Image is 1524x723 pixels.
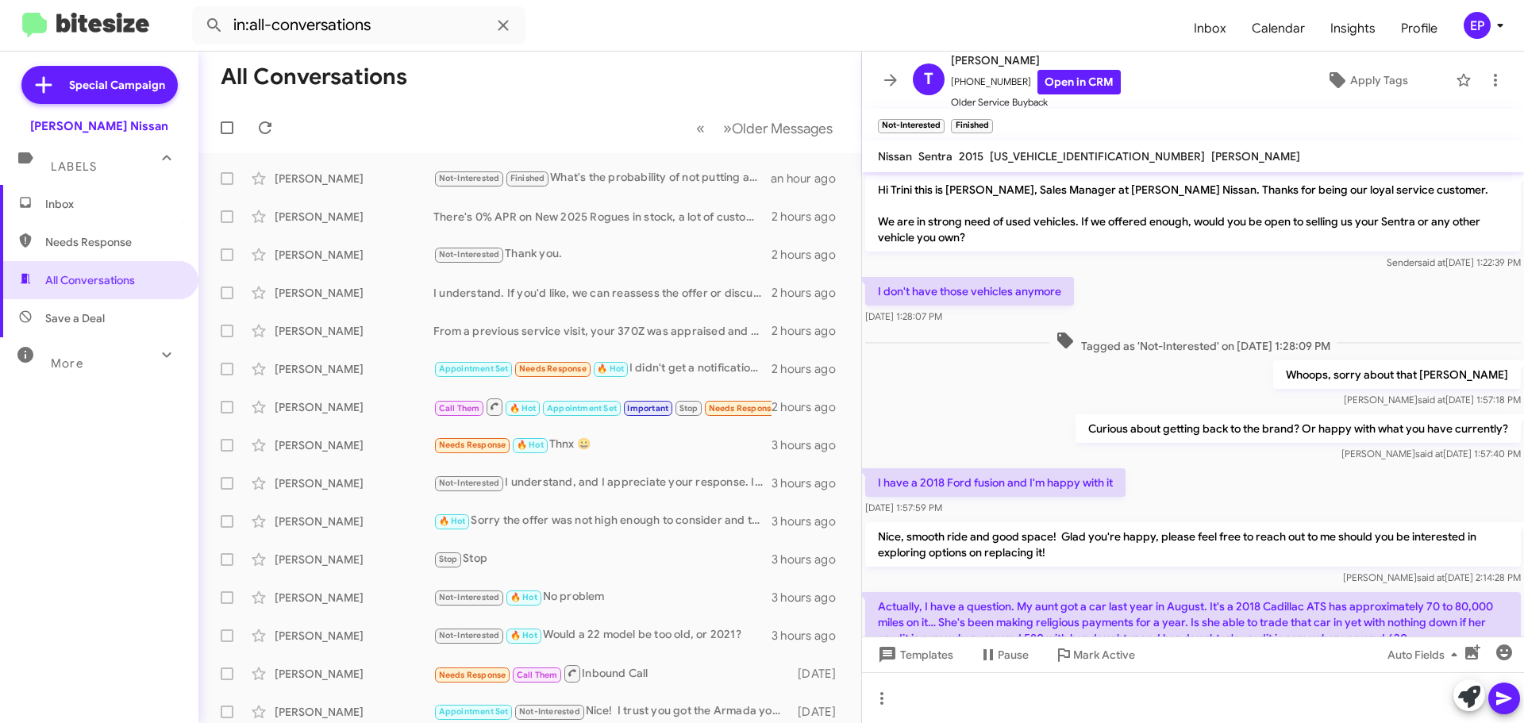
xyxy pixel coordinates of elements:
[1418,394,1445,406] span: said at
[275,247,433,263] div: [PERSON_NAME]
[433,588,772,606] div: No problem
[45,310,105,326] span: Save a Deal
[1464,12,1491,39] div: EP
[45,234,180,250] span: Needs Response
[510,403,537,413] span: 🔥 Hot
[1343,571,1521,583] span: [PERSON_NAME] [DATE] 2:14:28 PM
[1450,12,1507,39] button: EP
[221,64,407,90] h1: All Conversations
[1037,70,1121,94] a: Open in CRM
[1285,66,1448,94] button: Apply Tags
[433,550,772,568] div: Stop
[275,628,433,644] div: [PERSON_NAME]
[1388,6,1450,52] span: Profile
[433,323,772,339] div: From a previous service visit, your 370Z was appraised and an offer for $14,760 to purchase it wa...
[865,592,1521,652] p: Actually, I have a question. My aunt got a car last year in August. It's a 2018 Cadillac ATS has ...
[439,403,480,413] span: Call Them
[439,249,500,260] span: Not-Interested
[772,209,849,225] div: 2 hours ago
[865,522,1521,567] p: Nice, smooth ride and good space! Glad you're happy, please feel free to reach out to me should y...
[1375,640,1476,669] button: Auto Fields
[192,6,525,44] input: Search
[275,323,433,339] div: [PERSON_NAME]
[433,663,790,683] div: Inbound Call
[51,356,83,371] span: More
[772,552,849,567] div: 3 hours ago
[772,437,849,453] div: 3 hours ago
[510,173,545,183] span: Finished
[772,513,849,529] div: 3 hours ago
[1341,448,1521,460] span: [PERSON_NAME] [DATE] 1:57:40 PM
[772,590,849,606] div: 3 hours ago
[1417,571,1445,583] span: said at
[433,209,772,225] div: There's 0% APR on New 2025 Rogues in stock, a lot of customers that own a 22 model year have been...
[1318,6,1388,52] a: Insights
[1415,448,1443,460] span: said at
[439,478,500,488] span: Not-Interested
[951,119,992,133] small: Finished
[517,440,544,450] span: 🔥 Hot
[275,475,433,491] div: [PERSON_NAME]
[772,475,849,491] div: 3 hours ago
[439,554,458,564] span: Stop
[696,118,705,138] span: «
[951,51,1121,70] span: [PERSON_NAME]
[878,149,912,163] span: Nissan
[439,363,509,374] span: Appointment Set
[772,399,849,415] div: 2 hours ago
[275,285,433,301] div: [PERSON_NAME]
[21,66,178,104] a: Special Campaign
[275,666,433,682] div: [PERSON_NAME]
[275,399,433,415] div: [PERSON_NAME]
[275,209,433,225] div: [PERSON_NAME]
[918,149,952,163] span: Sentra
[732,120,833,137] span: Older Messages
[45,196,180,212] span: Inbox
[510,592,537,602] span: 🔥 Hot
[1239,6,1318,52] a: Calendar
[772,323,849,339] div: 2 hours ago
[1387,256,1521,268] span: Sender [DATE] 1:22:39 PM
[275,171,433,187] div: [PERSON_NAME]
[519,706,580,717] span: Not-Interested
[790,666,849,682] div: [DATE]
[519,363,587,374] span: Needs Response
[45,272,135,288] span: All Conversations
[687,112,714,144] button: Previous
[275,361,433,377] div: [PERSON_NAME]
[433,512,772,530] div: Sorry the offer was not high enough to consider and thank you for your reply
[439,516,466,526] span: 🔥 Hot
[790,704,849,720] div: [DATE]
[951,70,1121,94] span: [PHONE_NUMBER]
[510,630,537,640] span: 🔥 Hot
[771,171,849,187] div: an hour ago
[878,119,945,133] small: Not-Interested
[433,474,772,492] div: I understand, and I appreciate your response. If you change your mind or have any questions in th...
[627,403,668,413] span: Important
[687,112,842,144] nav: Page navigation example
[1181,6,1239,52] a: Inbox
[1273,360,1521,389] p: Whoops, sorry about that [PERSON_NAME]
[1418,256,1445,268] span: said at
[772,247,849,263] div: 2 hours ago
[959,149,983,163] span: 2015
[433,245,772,263] div: Thank you.
[862,640,966,669] button: Templates
[1041,640,1148,669] button: Mark Active
[924,67,933,92] span: T
[998,640,1029,669] span: Pause
[714,112,842,144] button: Next
[772,628,849,644] div: 3 hours ago
[439,706,509,717] span: Appointment Set
[433,285,772,301] div: I understand. If you'd like, we can reassess the offer or discuss other options. Would you like t...
[69,77,165,93] span: Special Campaign
[275,552,433,567] div: [PERSON_NAME]
[439,173,500,183] span: Not-Interested
[433,702,790,721] div: Nice! I trust you got the Armada you were looking for?
[1073,640,1135,669] span: Mark Active
[597,363,624,374] span: 🔥 Hot
[547,403,617,413] span: Appointment Set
